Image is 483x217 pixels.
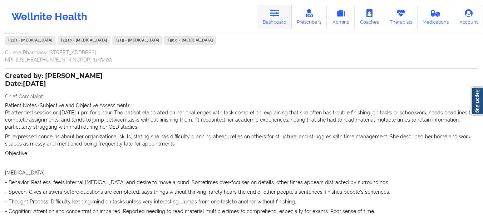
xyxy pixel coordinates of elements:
p: - Speech: Gives answers before questions are completed, says things without thinking, rarely hear... [5,188,478,196]
div: F43.10 - [MEDICAL_DATA] [58,36,110,45]
a: Medications [418,5,454,29]
p: Curexa Pharmacy [STREET_ADDRESS] NPI: [US_HEALTHCARE_NPI] NCPDP: 3145403 [5,49,478,63]
div: Created by: [PERSON_NAME] [5,72,103,89]
a: Prescribers [292,5,327,29]
span: Icd Codes [5,30,29,35]
a: Admins [327,5,355,29]
p: - Behavior: Restless, feels internal [MEDICAL_DATA] and desire to move around. Sometimes over-foc... [5,179,478,186]
a: Therapists [384,5,418,29]
p: Date: [DATE] [5,79,103,89]
p: [MEDICAL_DATA] [5,169,478,176]
p: Pt. expressed concerns about her organizational skills, stating she has difficulty planning ahead... [5,133,478,147]
a: Report Bug [472,87,483,115]
a: Coaches [355,5,384,29]
a: Dashboard [257,5,292,29]
span: Patient Notes (Subjective and Objective Assessment): [5,103,130,108]
a: Account [454,5,483,29]
div: F41.9 - [MEDICAL_DATA] [112,36,162,45]
p: - Cognition: Attention and concentration impaired. Reported needing to read material multiple tim... [5,208,478,215]
p: Objective [5,150,478,157]
p: - Thought Process: Difficulty keeping mind on tasks unless very interesting. Jumps from one task ... [5,198,478,205]
span: Chief Complaint: [5,94,44,99]
p: Pt attended session on [DATE] 1 pm for 1 hour. The patient elaborated on her challenges with task... [5,109,478,130]
div: F90.0 - [MEDICAL_DATA] [164,36,216,45]
div: F33.1 - [MEDICAL_DATA] [5,36,55,45]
